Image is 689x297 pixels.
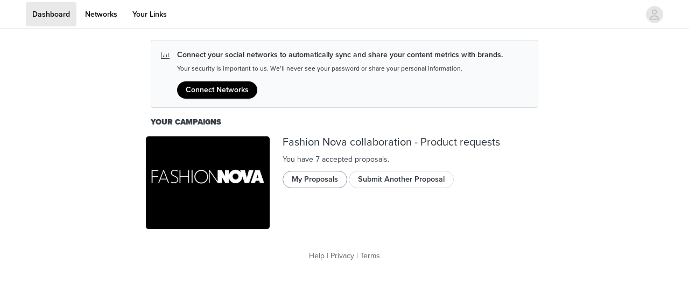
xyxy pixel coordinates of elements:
[151,116,538,128] div: Your Campaigns
[177,81,257,99] button: Connect Networks
[360,251,380,260] a: Terms
[283,136,543,149] div: Fashion Nova collaboration - Product requests
[331,251,354,260] a: Privacy
[649,6,659,23] div: avatar
[146,136,270,230] img: Fashion Nova
[349,171,454,188] button: Submit Another Proposal
[26,2,76,26] a: Dashboard
[384,155,388,164] span: s
[79,2,124,26] a: Networks
[309,251,325,260] a: Help
[177,49,503,60] p: Connect your social networks to automatically sync and share your content metrics with brands.
[177,65,503,73] p: Your security is important to us. We’ll never see your password or share your personal information.
[126,2,173,26] a: Your Links
[327,251,328,260] span: |
[356,251,358,260] span: |
[283,155,389,164] span: You have 7 accepted proposal .
[283,171,347,188] button: My Proposals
